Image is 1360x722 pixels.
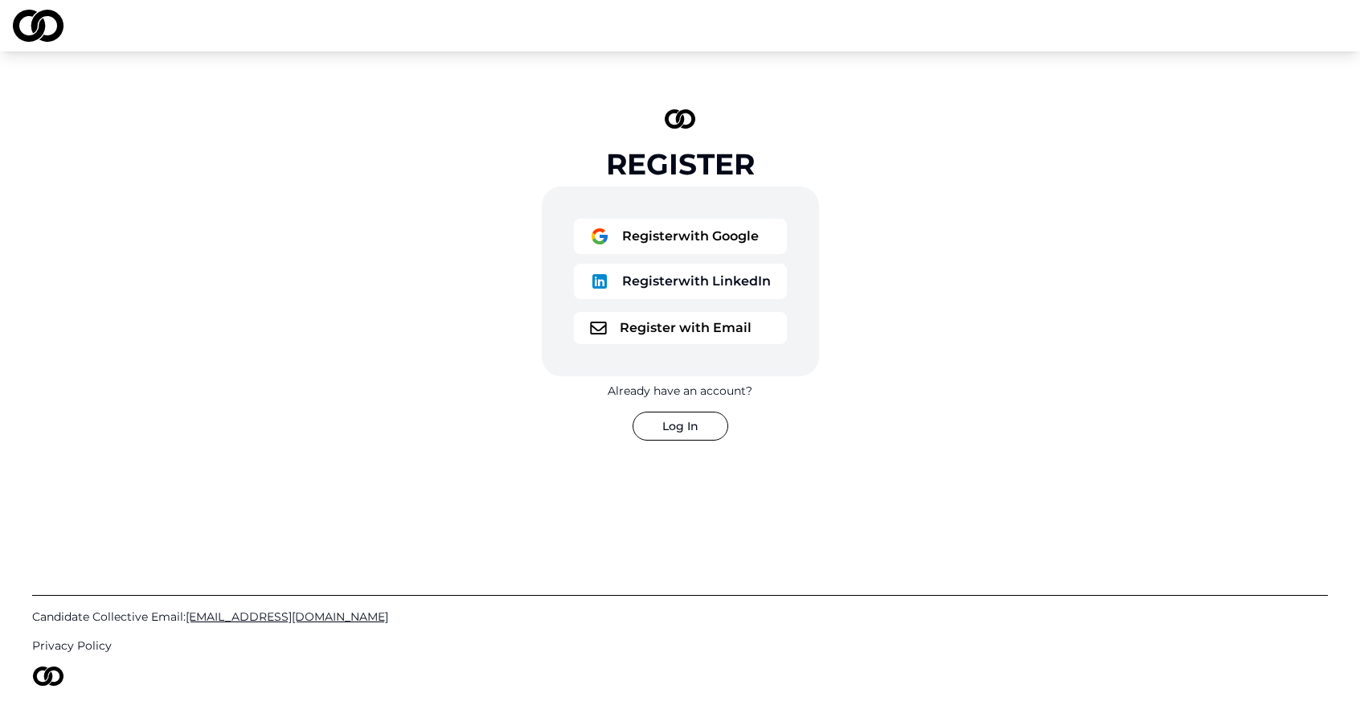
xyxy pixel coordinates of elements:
span: [EMAIL_ADDRESS][DOMAIN_NAME] [186,609,388,624]
img: logo [590,272,609,291]
a: Privacy Policy [32,638,1328,654]
button: logoRegister with Email [574,312,787,344]
img: logo [32,667,64,686]
button: logoRegisterwith LinkedIn [574,264,787,299]
img: logo [590,322,607,334]
div: Already have an account? [608,383,752,399]
img: logo [590,227,609,246]
img: logo [665,109,695,129]
button: logoRegisterwith Google [574,219,787,254]
img: logo [13,10,63,42]
a: Candidate Collective Email:[EMAIL_ADDRESS][DOMAIN_NAME] [32,609,1328,625]
button: Log In [633,412,728,441]
div: Register [606,148,755,180]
